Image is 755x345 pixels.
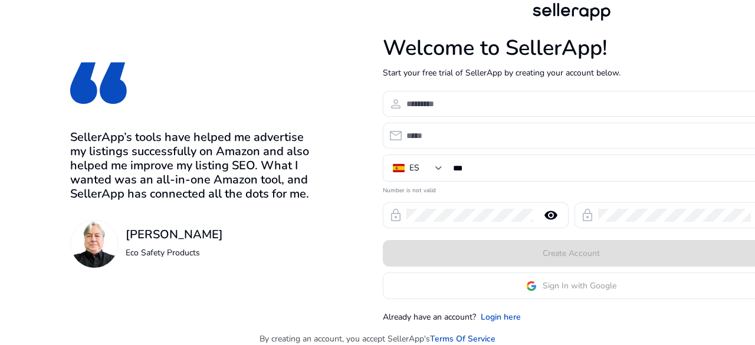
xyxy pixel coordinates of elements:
h3: [PERSON_NAME] [126,228,223,242]
span: lock [580,208,595,222]
mat-icon: remove_red_eye [537,208,565,222]
span: email [389,129,403,143]
p: Eco Safety Products [126,247,223,259]
a: Terms Of Service [430,333,495,345]
h3: SellerApp’s tools have helped me advertise my listings successfully on Amazon and also helped me ... [70,130,322,201]
span: lock [389,208,403,222]
p: Already have an account? [383,311,476,323]
a: Login here [481,311,521,323]
span: person [389,97,403,111]
div: ES [409,162,419,175]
